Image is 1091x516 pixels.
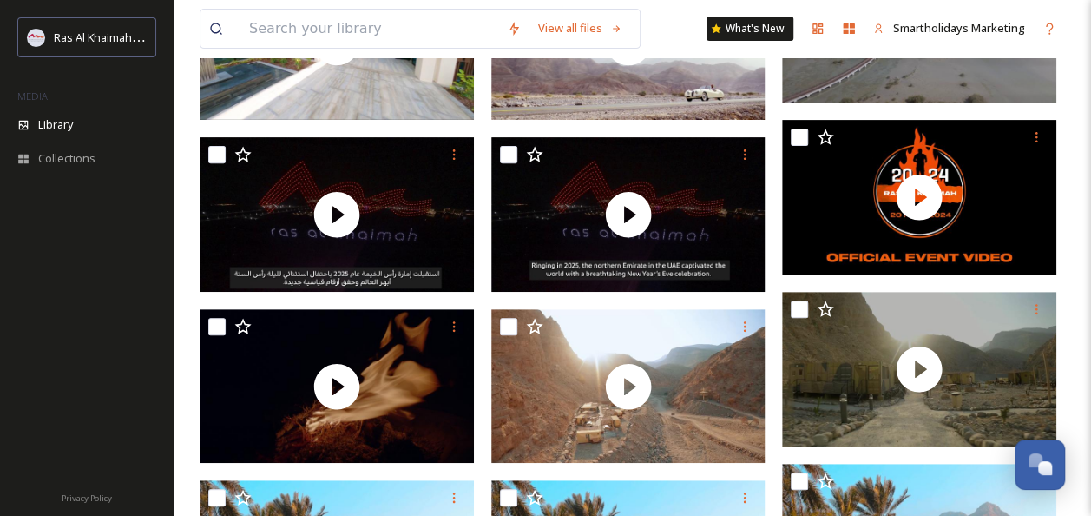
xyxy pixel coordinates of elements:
a: What's New [707,17,793,41]
span: Collections [38,150,95,167]
span: Ras Al Khaimah Tourism Development Authority [54,29,299,45]
span: Smartholidays Marketing [893,20,1025,36]
span: Library [38,116,73,133]
img: thumbnail [782,120,1056,275]
a: View all files [529,11,631,45]
img: thumbnail [491,137,766,292]
input: Search your library [240,10,498,48]
img: thumbnail [200,137,474,292]
a: Privacy Policy [62,486,112,507]
img: thumbnail [782,292,1056,447]
span: Privacy Policy [62,493,112,504]
img: thumbnail [491,309,766,464]
img: thumbnail [200,309,474,464]
a: Smartholidays Marketing [864,11,1034,45]
button: Open Chat [1015,440,1065,490]
span: MEDIA [17,89,48,103]
img: Logo_RAKTDA_RGB-01.png [28,29,45,46]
